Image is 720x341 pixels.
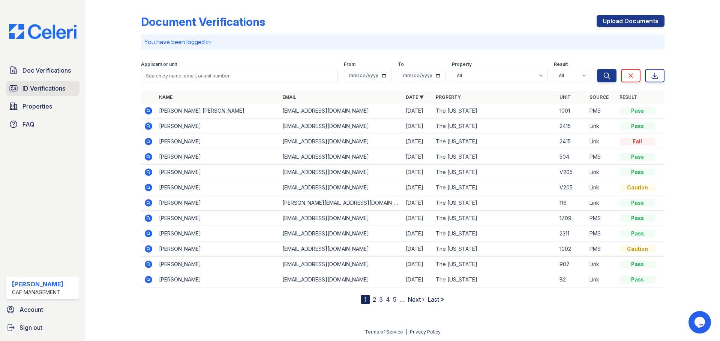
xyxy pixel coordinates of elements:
td: The [US_STATE] [433,103,556,119]
div: [PERSON_NAME] [12,280,63,289]
div: Pass [619,230,655,237]
td: [PERSON_NAME] [156,195,279,211]
td: [DATE] [403,103,433,119]
td: [EMAIL_ADDRESS][DOMAIN_NAME] [279,257,403,272]
span: Sign out [19,323,42,332]
span: Doc Verifications [22,66,71,75]
a: Next › [408,296,424,303]
td: The [US_STATE] [433,272,556,287]
td: Link [586,195,616,211]
a: Privacy Policy [410,329,441,335]
td: V205 [556,165,586,180]
td: [DATE] [403,119,433,134]
div: Pass [619,107,655,115]
td: [DATE] [403,149,433,165]
td: 1001 [556,103,586,119]
td: The [US_STATE] [433,119,556,134]
span: ID Verifications [22,84,65,93]
td: [DATE] [403,257,433,272]
label: Property [452,61,472,67]
td: The [US_STATE] [433,149,556,165]
td: Link [586,134,616,149]
td: [PERSON_NAME] [156,165,279,180]
td: 1002 [556,241,586,257]
div: Pass [619,168,655,176]
div: Pass [619,214,655,222]
div: CAF Management [12,289,63,296]
label: Result [554,61,568,67]
a: Terms of Service [365,329,403,335]
a: Account [3,302,82,317]
td: [EMAIL_ADDRESS][DOMAIN_NAME] [279,149,403,165]
div: Pass [619,261,655,268]
a: Source [589,94,609,100]
td: Link [586,119,616,134]
a: 5 [393,296,396,303]
a: Date ▼ [406,94,424,100]
td: [PERSON_NAME] [PERSON_NAME] [156,103,279,119]
div: Pass [619,122,655,130]
td: [EMAIL_ADDRESS][DOMAIN_NAME] [279,119,403,134]
td: [PERSON_NAME] [156,257,279,272]
a: Property [436,94,461,100]
td: PMS [586,103,616,119]
td: Link [586,165,616,180]
td: Link [586,257,616,272]
td: [EMAIL_ADDRESS][DOMAIN_NAME] [279,272,403,287]
td: The [US_STATE] [433,195,556,211]
td: [EMAIL_ADDRESS][DOMAIN_NAME] [279,211,403,226]
td: PMS [586,226,616,241]
td: 2311 [556,226,586,241]
td: 2415 [556,119,586,134]
td: [EMAIL_ADDRESS][DOMAIN_NAME] [279,180,403,195]
a: Properties [6,99,79,114]
a: Email [282,94,296,100]
td: The [US_STATE] [433,226,556,241]
td: [EMAIL_ADDRESS][DOMAIN_NAME] [279,134,403,149]
td: 1709 [556,211,586,226]
a: Sign out [3,320,82,335]
a: 2 [373,296,376,303]
td: [PERSON_NAME] [156,180,279,195]
td: [EMAIL_ADDRESS][DOMAIN_NAME] [279,226,403,241]
td: [DATE] [403,195,433,211]
div: Pass [619,153,655,161]
td: [DATE] [403,211,433,226]
td: Link [586,180,616,195]
td: [DATE] [403,180,433,195]
div: | [406,329,407,335]
td: PMS [586,241,616,257]
input: Search by name, email, or unit number [141,69,338,82]
a: Result [619,94,637,100]
td: The [US_STATE] [433,211,556,226]
td: [PERSON_NAME] [156,226,279,241]
a: 3 [379,296,383,303]
td: [PERSON_NAME][EMAIL_ADDRESS][DOMAIN_NAME] [279,195,403,211]
td: The [US_STATE] [433,134,556,149]
span: Account [19,305,43,314]
td: 2415 [556,134,586,149]
td: B2 [556,272,586,287]
td: [PERSON_NAME] [156,241,279,257]
a: 4 [386,296,390,303]
td: [DATE] [403,134,433,149]
span: … [399,295,405,304]
td: The [US_STATE] [433,257,556,272]
td: [DATE] [403,241,433,257]
label: From [344,61,355,67]
iframe: chat widget [688,311,712,334]
a: Name [159,94,172,100]
td: [EMAIL_ADDRESS][DOMAIN_NAME] [279,241,403,257]
div: Caution [619,184,655,191]
td: 116 [556,195,586,211]
td: The [US_STATE] [433,241,556,257]
a: FAQ [6,117,79,132]
td: [PERSON_NAME] [156,134,279,149]
td: PMS [586,149,616,165]
td: Link [586,272,616,287]
span: FAQ [22,120,34,129]
a: Upload Documents [597,15,664,27]
td: [PERSON_NAME] [156,211,279,226]
div: Caution [619,245,655,253]
td: [DATE] [403,272,433,287]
